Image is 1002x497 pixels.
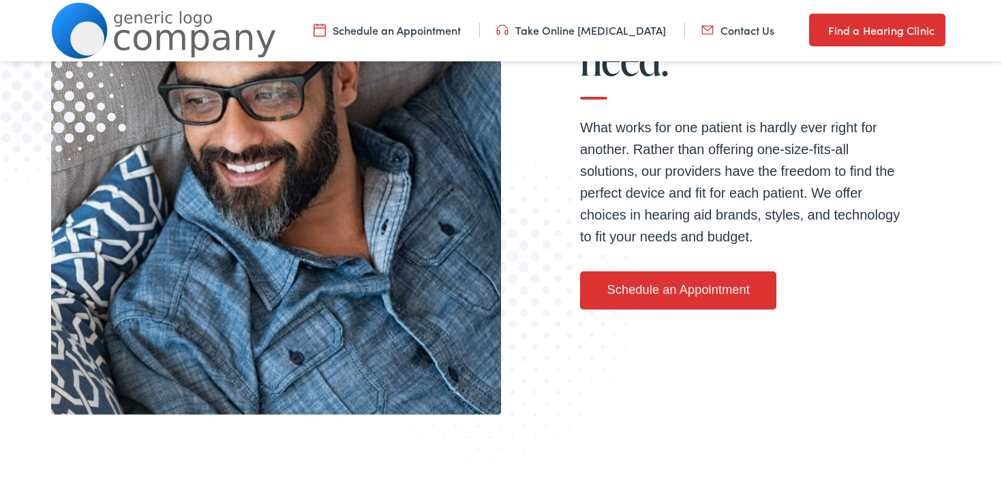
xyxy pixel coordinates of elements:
[580,117,907,247] p: What works for one patient is hardly ever right for another. Rather than offering one-size-fits-a...
[809,14,945,46] a: Find a Hearing Clinic
[701,22,774,37] a: Contact Us
[580,37,668,82] span: need.
[314,22,326,37] img: utility icon
[809,22,821,38] img: utility icon
[314,22,461,37] a: Schedule an Appointment
[496,22,666,37] a: Take Online [MEDICAL_DATA]
[701,22,714,37] img: utility icon
[496,22,508,37] img: utility icon
[580,271,776,310] a: Schedule an Appointment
